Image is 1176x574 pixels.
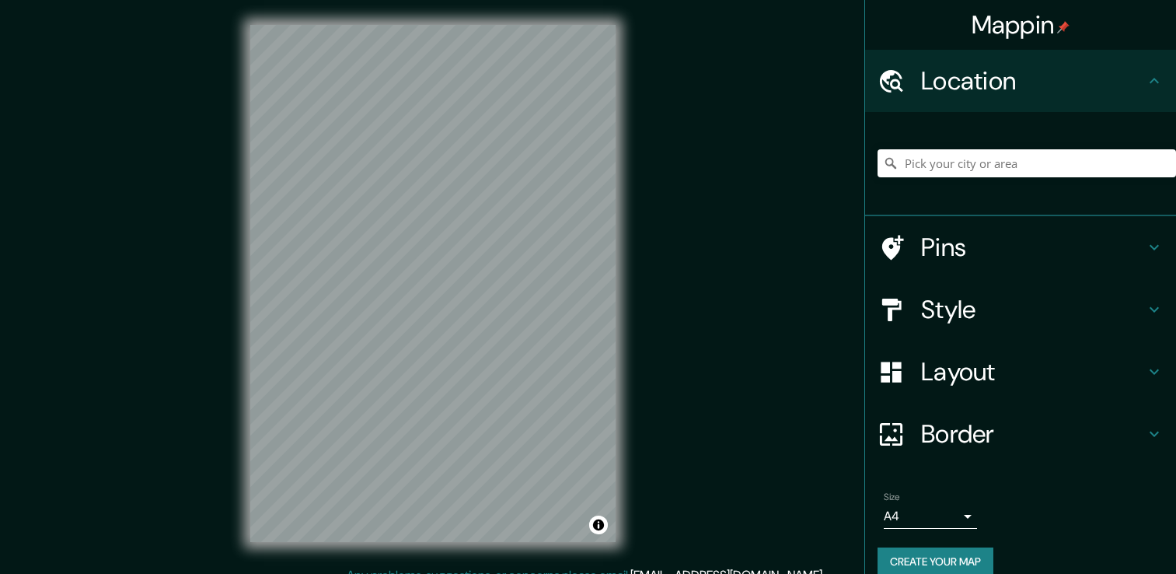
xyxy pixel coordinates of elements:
[921,418,1145,450] h4: Border
[865,216,1176,278] div: Pins
[865,50,1176,112] div: Location
[865,341,1176,403] div: Layout
[921,294,1145,325] h4: Style
[921,232,1145,263] h4: Pins
[865,278,1176,341] div: Style
[865,403,1176,465] div: Border
[250,25,616,542] canvas: Map
[972,9,1070,40] h4: Mappin
[884,491,900,504] label: Size
[921,65,1145,96] h4: Location
[921,356,1145,387] h4: Layout
[878,149,1176,177] input: Pick your city or area
[589,516,608,534] button: Toggle attribution
[1057,21,1070,33] img: pin-icon.png
[884,504,977,529] div: A4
